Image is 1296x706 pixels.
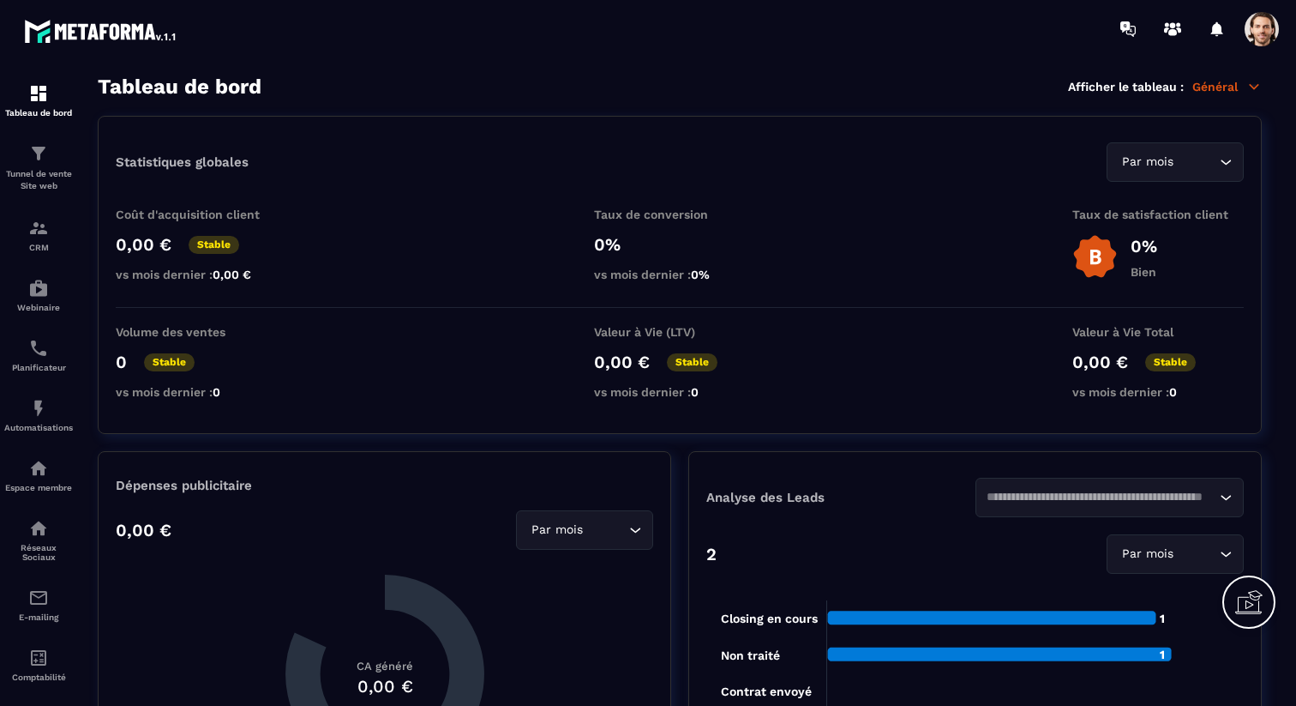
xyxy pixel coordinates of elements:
p: Réseaux Sociaux [4,543,73,562]
tspan: Closing en cours [721,612,818,626]
a: social-networksocial-networkRéseaux Sociaux [4,505,73,575]
p: Stable [144,353,195,371]
p: Afficher le tableau : [1068,80,1184,94]
p: Coût d'acquisition client [116,208,287,221]
tspan: Contrat envoyé [721,685,812,699]
img: automations [28,398,49,419]
img: formation [28,143,49,164]
p: Analyse des Leads [706,490,975,505]
p: Stable [189,236,239,254]
p: CRM [4,243,73,252]
input: Search for option [1177,153,1215,172]
a: formationformationTableau de bord [4,70,73,130]
img: scheduler [28,338,49,359]
p: Tableau de bord [4,108,73,118]
p: 0,00 € [1072,352,1128,372]
p: Automatisations [4,423,73,432]
img: accountant [28,648,49,668]
p: Stable [667,353,717,371]
p: vs mois dernier : [594,268,765,281]
img: automations [28,458,49,479]
a: automationsautomationsWebinaire [4,265,73,325]
span: 0% [691,268,710,281]
p: Volume des ventes [116,325,287,339]
a: accountantaccountantComptabilité [4,635,73,695]
img: b-badge-o.b3b20ee6.svg [1072,234,1118,280]
img: formation [28,83,49,104]
p: Webinaire [4,303,73,312]
input: Search for option [987,488,1216,507]
img: email [28,588,49,608]
p: Taux de conversion [594,208,765,221]
p: Comptabilité [4,673,73,682]
p: Planificateur [4,363,73,372]
span: Par mois [1118,153,1177,172]
p: Valeur à Vie (LTV) [594,325,765,339]
span: Par mois [527,521,586,540]
input: Search for option [586,521,625,540]
div: Search for option [516,510,653,550]
tspan: Non traité [721,649,780,662]
p: Stable [1145,353,1196,371]
p: 0,00 € [594,352,650,372]
p: 0,00 € [116,234,171,255]
span: 0 [1169,385,1177,399]
a: formationformationTunnel de vente Site web [4,130,73,205]
span: 0 [691,385,699,399]
div: Search for option [975,478,1245,517]
p: 0% [1131,236,1157,256]
img: automations [28,278,49,299]
a: automationsautomationsAutomatisations [4,385,73,445]
a: schedulerschedulerPlanificateur [4,325,73,385]
p: Dépenses publicitaire [116,478,653,493]
p: 0,00 € [116,520,171,540]
p: 0 [116,352,127,372]
span: Par mois [1118,545,1177,564]
img: formation [28,218,49,238]
p: vs mois dernier : [1072,385,1244,399]
img: logo [24,15,178,46]
p: Tunnel de vente Site web [4,168,73,192]
h3: Tableau de bord [98,75,261,99]
img: social-network [28,518,49,539]
p: vs mois dernier : [116,268,287,281]
p: Espace membre [4,483,73,492]
p: vs mois dernier : [116,385,287,399]
p: Général [1192,79,1262,94]
p: Bien [1131,265,1157,279]
p: Statistiques globales [116,154,249,170]
p: 0% [594,234,765,255]
p: E-mailing [4,612,73,622]
p: 2 [706,544,717,564]
input: Search for option [1177,545,1215,564]
div: Search for option [1107,142,1244,182]
p: vs mois dernier : [594,385,765,399]
a: automationsautomationsEspace membre [4,445,73,505]
span: 0,00 € [213,268,251,281]
a: formationformationCRM [4,205,73,265]
p: Taux de satisfaction client [1072,208,1244,221]
a: emailemailE-mailing [4,575,73,635]
span: 0 [213,385,220,399]
div: Search for option [1107,534,1244,574]
p: Valeur à Vie Total [1072,325,1244,339]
